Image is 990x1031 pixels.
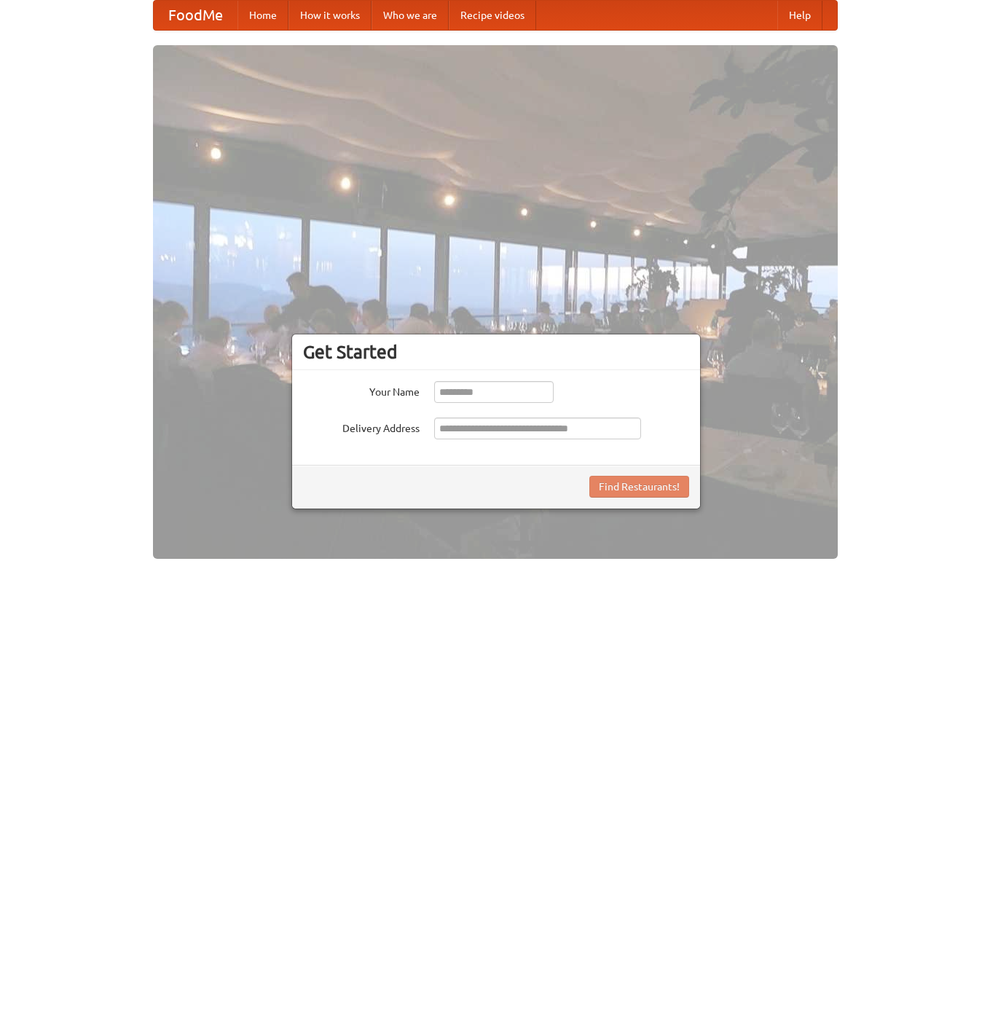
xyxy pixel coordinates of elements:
[449,1,536,30] a: Recipe videos
[777,1,822,30] a: Help
[303,341,689,363] h3: Get Started
[372,1,449,30] a: Who we are
[303,381,420,399] label: Your Name
[237,1,288,30] a: Home
[154,1,237,30] a: FoodMe
[303,418,420,436] label: Delivery Address
[589,476,689,498] button: Find Restaurants!
[288,1,372,30] a: How it works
